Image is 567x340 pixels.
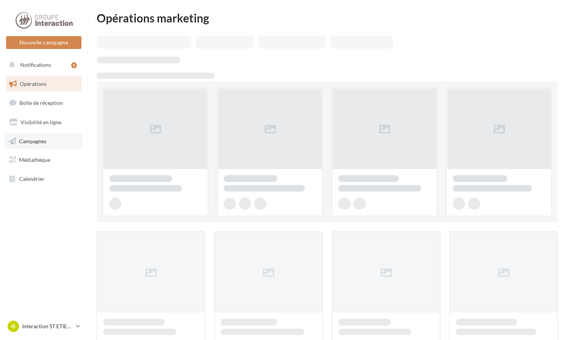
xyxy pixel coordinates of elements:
[20,81,46,87] span: Opérations
[20,62,51,68] span: Notifications
[97,12,558,24] div: Opérations marketing
[5,95,83,111] a: Boîte de réception
[19,157,50,163] span: Médiathèque
[5,171,83,187] a: Calendrier
[71,62,77,68] div: 1
[11,323,16,330] span: IS
[19,138,46,144] span: Campagnes
[19,100,63,106] span: Boîte de réception
[5,133,83,149] a: Campagnes
[22,323,73,330] p: Interaction ST ETIENNE
[5,152,83,168] a: Médiathèque
[5,114,83,130] a: Visibilité en ligne
[19,176,45,182] span: Calendrier
[5,57,80,73] button: Notifications 1
[5,76,83,92] a: Opérations
[21,119,61,125] span: Visibilité en ligne
[6,36,81,49] button: Nouvelle campagne
[6,319,81,334] a: IS Interaction ST ETIENNE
